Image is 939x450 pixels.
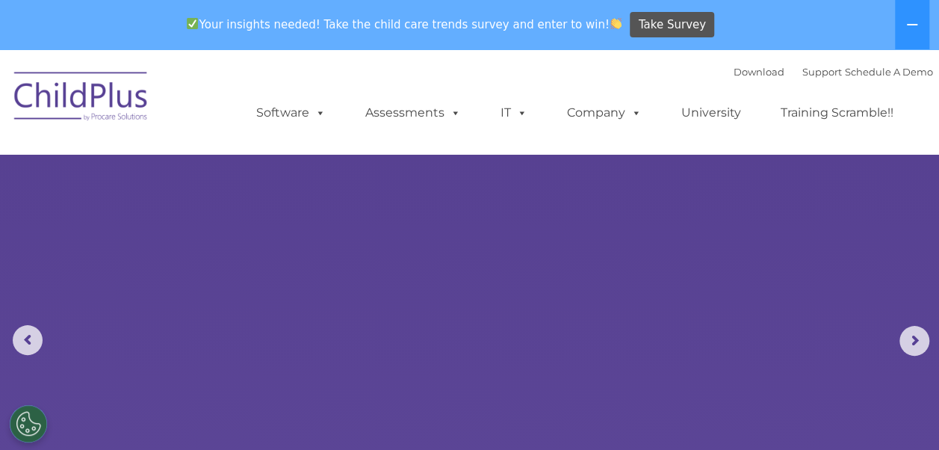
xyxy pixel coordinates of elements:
a: Support [802,66,842,78]
font: | [734,66,933,78]
a: Assessments [350,98,476,128]
img: ✅ [187,18,198,29]
a: Download [734,66,784,78]
a: Schedule A Demo [845,66,933,78]
span: Your insights needed! Take the child care trends survey and enter to win! [181,10,628,39]
a: University [666,98,756,128]
img: ChildPlus by Procare Solutions [7,61,156,136]
span: Take Survey [639,12,706,38]
a: IT [486,98,542,128]
a: Take Survey [630,12,714,38]
img: 👏 [610,18,622,29]
a: Company [552,98,657,128]
a: Software [241,98,341,128]
button: Cookies Settings [10,405,47,443]
a: Training Scramble!! [766,98,908,128]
